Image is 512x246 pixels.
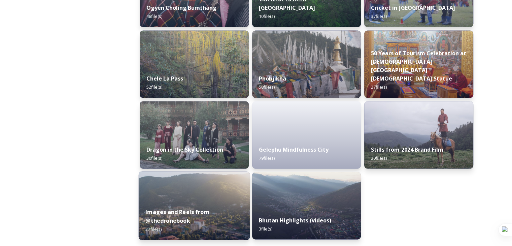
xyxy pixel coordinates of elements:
strong: Stills from 2024 Brand Film [371,146,443,153]
span: 48 file(s) [146,13,162,19]
img: 01697a38-64e0-42f2-b716-4cd1f8ee46d6.jpg [139,171,250,240]
strong: Chele La Pass [146,75,183,82]
span: 37 file(s) [371,13,387,19]
strong: Bhutan Highlights (videos) [259,216,331,224]
strong: Phobjikha [259,75,286,82]
span: 3 file(s) [259,225,272,232]
iframe: msdoc-iframe [252,101,361,185]
span: 58 file(s) [259,84,275,90]
span: 37 file(s) [145,226,162,232]
img: Phobjika%2520by%2520Matt%2520Dutile1.jpg [252,30,361,98]
img: Marcus%2520Westberg%2520Chelela%2520Pass%25202023_52.jpg [140,30,249,98]
strong: Images and Reels from @thedronebook [145,208,209,224]
img: 4075df5a-b6ee-4484-8e29-7e779a92fa88.jpg [364,101,473,168]
span: 10 file(s) [259,13,275,19]
span: 30 file(s) [371,155,387,161]
img: 74f9cf10-d3d5-4c08-9371-13a22393556d.jpg [140,101,249,168]
strong: 50 Years of Tourism Celebration at [DEMOGRAPHIC_DATA][GEOGRAPHIC_DATA][DEMOGRAPHIC_DATA] Statue [371,50,466,82]
img: b4ca3a00-89c2-4894-a0d6-064d866d0b02.jpg [252,172,361,239]
span: 52 file(s) [146,84,162,90]
strong: Ogyen Choling Bumthang [146,4,216,11]
strong: Cricket in [GEOGRAPHIC_DATA] [371,4,455,11]
strong: Dragon in the Sky Collection [146,146,223,153]
span: 79 file(s) [259,155,275,161]
img: DSC00164.jpg [364,30,473,98]
strong: Gelephu Mindfulness City [259,146,329,153]
span: 30 file(s) [146,155,162,161]
span: 27 file(s) [371,84,387,90]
